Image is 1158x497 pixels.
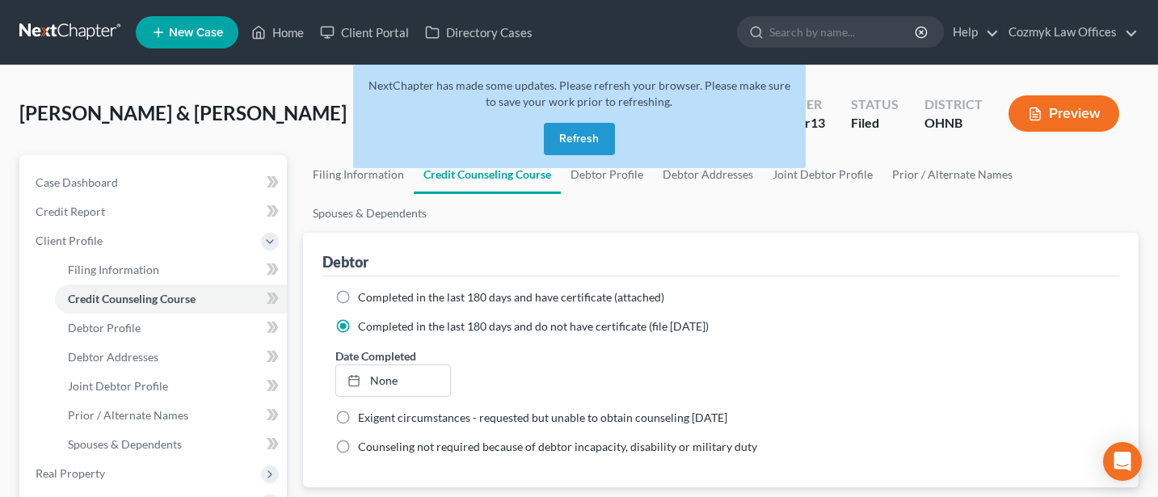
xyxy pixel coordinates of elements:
[417,18,541,47] a: Directory Cases
[811,115,825,130] span: 13
[55,430,287,459] a: Spouses & Dependents
[1000,18,1138,47] a: Cozmyk Law Offices
[55,372,287,401] a: Joint Debtor Profile
[68,263,159,276] span: Filing Information
[358,290,664,304] span: Completed in the last 180 days and have certificate (attached)
[312,18,417,47] a: Client Portal
[1009,95,1119,132] button: Preview
[55,401,287,430] a: Prior / Alternate Names
[68,437,182,451] span: Spouses & Dependents
[55,255,287,284] a: Filing Information
[19,101,347,124] span: [PERSON_NAME] & [PERSON_NAME]
[769,17,917,47] input: Search by name...
[322,252,368,272] div: Debtor
[924,95,983,114] div: District
[36,204,105,218] span: Credit Report
[55,343,287,372] a: Debtor Addresses
[23,168,287,197] a: Case Dashboard
[945,18,999,47] a: Help
[243,18,312,47] a: Home
[36,175,118,189] span: Case Dashboard
[544,123,615,155] button: Refresh
[358,411,727,424] span: Exigent circumstances - requested but unable to obtain counseling [DATE]
[23,197,287,226] a: Credit Report
[68,321,141,335] span: Debtor Profile
[336,365,449,396] a: None
[68,350,158,364] span: Debtor Addresses
[851,114,899,133] div: Filed
[335,347,416,364] label: Date Completed
[924,114,983,133] div: OHNB
[851,95,899,114] div: Status
[368,78,790,108] span: NextChapter has made some updates. Please refresh your browser. Please make sure to save your wor...
[68,408,188,422] span: Prior / Alternate Names
[36,234,103,247] span: Client Profile
[55,284,287,314] a: Credit Counseling Course
[36,466,105,480] span: Real Property
[303,155,414,194] a: Filing Information
[358,319,709,333] span: Completed in the last 180 days and do not have certificate (file [DATE])
[882,155,1022,194] a: Prior / Alternate Names
[169,27,223,39] span: New Case
[68,379,168,393] span: Joint Debtor Profile
[55,314,287,343] a: Debtor Profile
[1103,442,1142,481] div: Open Intercom Messenger
[303,194,436,233] a: Spouses & Dependents
[358,440,757,453] span: Counseling not required because of debtor incapacity, disability or military duty
[68,292,196,305] span: Credit Counseling Course
[763,155,882,194] a: Joint Debtor Profile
